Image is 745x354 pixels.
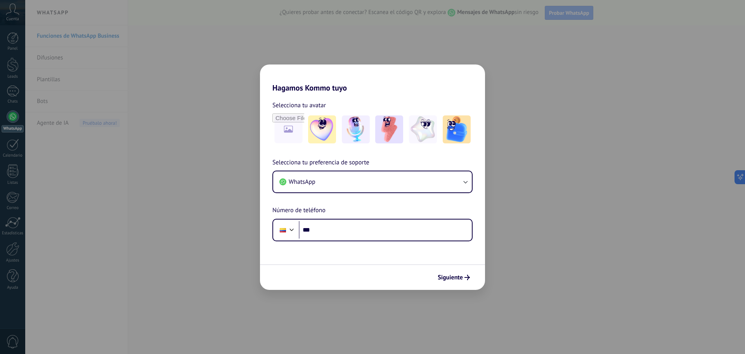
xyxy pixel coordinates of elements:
[273,171,472,192] button: WhatsApp
[289,178,315,186] span: WhatsApp
[272,100,326,110] span: Selecciona tu avatar
[308,115,336,143] img: -1.jpeg
[275,222,290,238] div: Colombia: + 57
[409,115,437,143] img: -4.jpeg
[375,115,403,143] img: -3.jpeg
[342,115,370,143] img: -2.jpeg
[272,158,369,168] span: Selecciona tu preferencia de soporte
[260,65,485,92] h2: Hagamos Kommo tuyo
[434,271,473,284] button: Siguiente
[438,275,463,280] span: Siguiente
[443,115,471,143] img: -5.jpeg
[272,206,326,216] span: Número de teléfono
